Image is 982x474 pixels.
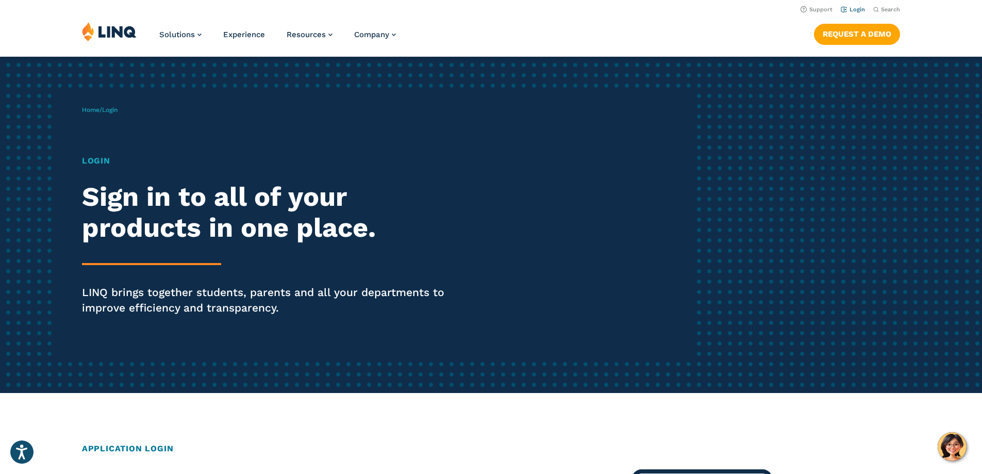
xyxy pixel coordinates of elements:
[814,24,900,44] a: Request a Demo
[354,30,389,39] span: Company
[159,30,195,39] span: Solutions
[841,6,865,13] a: Login
[102,106,118,113] span: Login
[82,106,99,113] a: Home
[82,155,460,167] h1: Login
[159,30,202,39] a: Solutions
[82,443,900,455] h2: Application Login
[881,6,900,13] span: Search
[159,22,396,56] nav: Primary Navigation
[223,30,265,39] a: Experience
[82,22,137,41] img: LINQ | K‑12 Software
[354,30,396,39] a: Company
[938,432,967,461] button: Hello, have a question? Let’s chat.
[801,6,833,13] a: Support
[82,106,118,113] span: /
[287,30,326,39] span: Resources
[287,30,332,39] a: Resources
[873,6,900,13] button: Open Search Bar
[814,22,900,44] nav: Button Navigation
[82,285,460,316] p: LINQ brings together students, parents and all your departments to improve efficiency and transpa...
[82,182,460,243] h2: Sign in to all of your products in one place.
